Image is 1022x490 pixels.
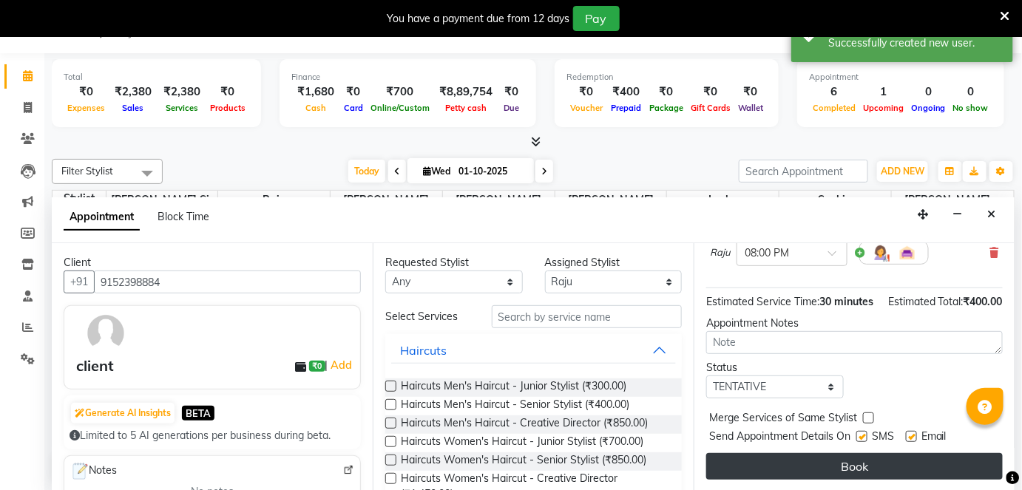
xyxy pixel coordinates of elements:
[819,295,873,308] span: 30 minutes
[981,203,1003,226] button: Close
[206,103,249,113] span: Products
[828,35,1002,51] div: Successfully created new user.
[492,305,682,328] input: Search by service name
[109,84,158,101] div: ₹2,380
[607,103,645,113] span: Prepaid
[158,84,206,101] div: ₹2,380
[709,429,850,447] span: Send Appointment Details On
[667,191,779,209] span: Lucky
[64,255,361,270] div: Client
[84,312,127,355] img: avatar
[555,191,667,209] span: [PERSON_NAME]
[302,103,330,113] span: Cash
[291,84,340,101] div: ₹1,680
[859,84,907,101] div: 1
[709,410,857,429] span: Merge Services of Same Stylist
[71,403,175,423] button: Generate AI Insights
[443,191,555,209] span: [PERSON_NAME]
[94,270,361,293] input: Search by Name/Mobile/Email/Code
[964,295,1003,308] span: ₹400.00
[401,378,626,397] span: Haircuts Men's Haircut - Junior Stylist (₹300.00)
[106,191,218,209] span: [PERSON_NAME] sir
[64,84,109,101] div: ₹0
[573,6,620,31] button: Pay
[119,103,148,113] span: Sales
[70,462,117,481] span: Notes
[859,103,907,113] span: Upcoming
[325,356,354,374] span: |
[388,11,570,27] div: You have a payment due from 12 days
[872,244,890,262] img: Hairdresser.png
[401,397,629,415] span: Haircuts Men's Haircut - Senior Stylist (₹400.00)
[401,415,648,434] span: Haircuts Men's Haircut - Creative Director (₹850.00)
[433,84,498,101] div: ₹8,89,754
[291,71,524,84] div: Finance
[706,360,844,375] div: Status
[545,255,683,270] div: Assigned Stylist
[907,84,950,101] div: 0
[401,434,643,452] span: Haircuts Women's Haircut - Junior Stylist (₹700.00)
[892,191,1004,225] span: [PERSON_NAME] bar
[401,452,646,471] span: Haircuts Women's Haircut - Senior Stylist (₹850.00)
[348,160,385,183] span: Today
[646,84,687,101] div: ₹0
[566,71,767,84] div: Redemption
[921,429,947,447] span: Email
[606,84,646,101] div: ₹400
[331,191,442,209] span: [PERSON_NAME]
[53,191,106,206] div: Stylist
[441,103,490,113] span: Petty cash
[206,84,249,101] div: ₹0
[877,161,928,182] button: ADD NEW
[400,341,447,359] div: Haircuts
[566,103,606,113] span: Voucher
[950,103,992,113] span: No show
[734,103,767,113] span: Wallet
[340,103,367,113] span: Card
[182,406,214,420] span: BETA
[340,84,367,101] div: ₹0
[706,295,819,308] span: Estimated Service Time:
[328,356,354,374] a: Add
[500,103,523,113] span: Due
[374,309,481,324] div: Select Services
[498,84,524,101] div: ₹0
[809,103,859,113] span: Completed
[309,361,325,372] span: ₹0
[687,84,734,101] div: ₹0
[779,191,891,209] span: sachin
[687,103,734,113] span: Gift Cards
[809,71,992,84] div: Appointment
[739,160,868,183] input: Search Appointment
[76,355,114,377] div: client
[881,166,924,177] span: ADD NEW
[710,245,731,260] span: Raju
[734,84,767,101] div: ₹0
[646,103,687,113] span: Package
[706,316,1003,331] div: Appointment Notes
[907,103,950,113] span: Ongoing
[367,103,433,113] span: Online/Custom
[162,103,202,113] span: Services
[385,255,523,270] div: Requested Stylist
[391,337,676,364] button: Haircuts
[419,166,454,177] span: Wed
[64,204,140,231] span: Appointment
[64,270,95,293] button: +91
[367,84,433,101] div: ₹700
[899,244,916,262] img: Interior.png
[218,191,330,209] span: Raju
[70,428,355,443] div: Limited to 5 AI generations per business during beta.
[454,160,528,183] input: 2025-10-01
[158,210,209,223] span: Block Time
[566,84,606,101] div: ₹0
[888,295,964,308] span: Estimated Total:
[64,103,109,113] span: Expenses
[64,71,249,84] div: Total
[950,84,992,101] div: 0
[872,429,894,447] span: SMS
[61,165,113,177] span: Filter Stylist
[809,84,859,101] div: 6
[706,453,1003,480] button: Book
